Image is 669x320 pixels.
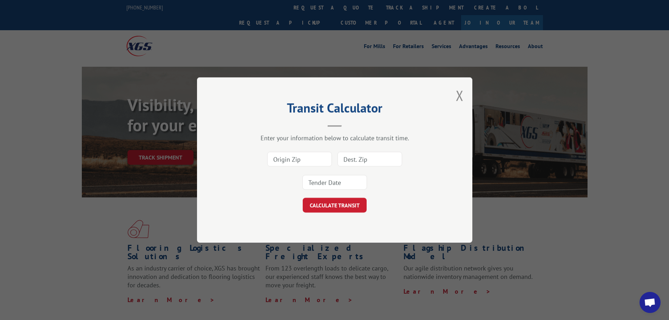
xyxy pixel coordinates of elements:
h2: Transit Calculator [232,103,437,116]
input: Origin Zip [267,152,332,166]
button: CALCULATE TRANSIT [303,198,367,213]
input: Dest. Zip [337,152,402,166]
div: Enter your information below to calculate transit time. [232,134,437,142]
input: Tender Date [302,175,367,190]
button: Close modal [456,86,464,105]
div: Open chat [640,292,661,313]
